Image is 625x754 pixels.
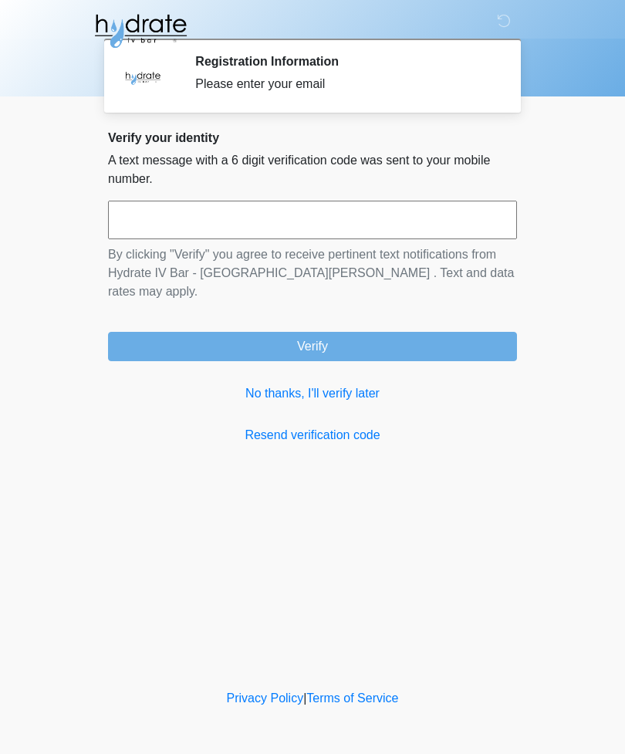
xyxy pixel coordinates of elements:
h2: Verify your identity [108,130,517,145]
a: No thanks, I'll verify later [108,384,517,403]
a: Privacy Policy [227,691,304,705]
button: Verify [108,332,517,361]
a: | [303,691,306,705]
img: Hydrate IV Bar - Fort Collins Logo [93,12,188,50]
a: Resend verification code [108,426,517,445]
img: Agent Avatar [120,54,166,100]
p: A text message with a 6 digit verification code was sent to your mobile number. [108,151,517,188]
a: Terms of Service [306,691,398,705]
div: Please enter your email [195,75,494,93]
p: By clicking "Verify" you agree to receive pertinent text notifications from Hydrate IV Bar - [GEO... [108,245,517,301]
